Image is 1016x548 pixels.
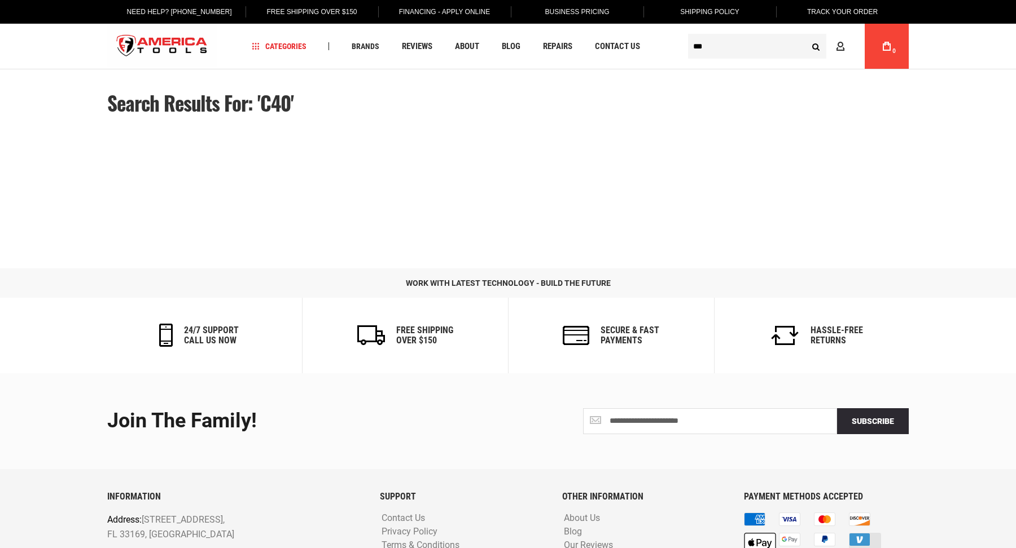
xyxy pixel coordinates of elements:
[107,492,363,502] h6: INFORMATION
[184,325,239,345] h6: 24/7 support call us now
[805,36,826,57] button: Search
[107,25,217,68] img: America Tools
[107,410,500,432] div: Join the Family!
[379,527,440,537] a: Privacy Policy
[590,39,645,54] a: Contact Us
[852,417,894,426] span: Subscribe
[502,42,520,51] span: Blog
[561,513,603,524] a: About Us
[892,48,896,54] span: 0
[543,42,572,51] span: Repairs
[497,39,525,54] a: Blog
[396,325,453,345] h6: Free Shipping Over $150
[380,492,545,502] h6: SUPPORT
[837,408,909,434] button: Subscribe
[247,39,312,54] a: Categories
[595,42,640,51] span: Contact Us
[876,24,897,69] a: 0
[107,514,142,525] span: Address:
[538,39,577,54] a: Repairs
[680,8,739,16] span: Shipping Policy
[397,39,437,54] a: Reviews
[601,325,659,345] h6: secure & fast payments
[347,39,384,54] a: Brands
[811,325,863,345] h6: Hassle-Free Returns
[107,88,294,117] span: Search results for: 'c40'
[562,492,727,502] h6: OTHER INFORMATION
[379,513,428,524] a: Contact Us
[107,25,217,68] a: store logo
[402,42,432,51] span: Reviews
[107,512,312,541] p: [STREET_ADDRESS], FL 33169, [GEOGRAPHIC_DATA]
[455,42,479,51] span: About
[744,492,909,502] h6: PAYMENT METHODS ACCEPTED
[450,39,484,54] a: About
[352,42,379,50] span: Brands
[252,42,306,50] span: Categories
[561,527,585,537] a: Blog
